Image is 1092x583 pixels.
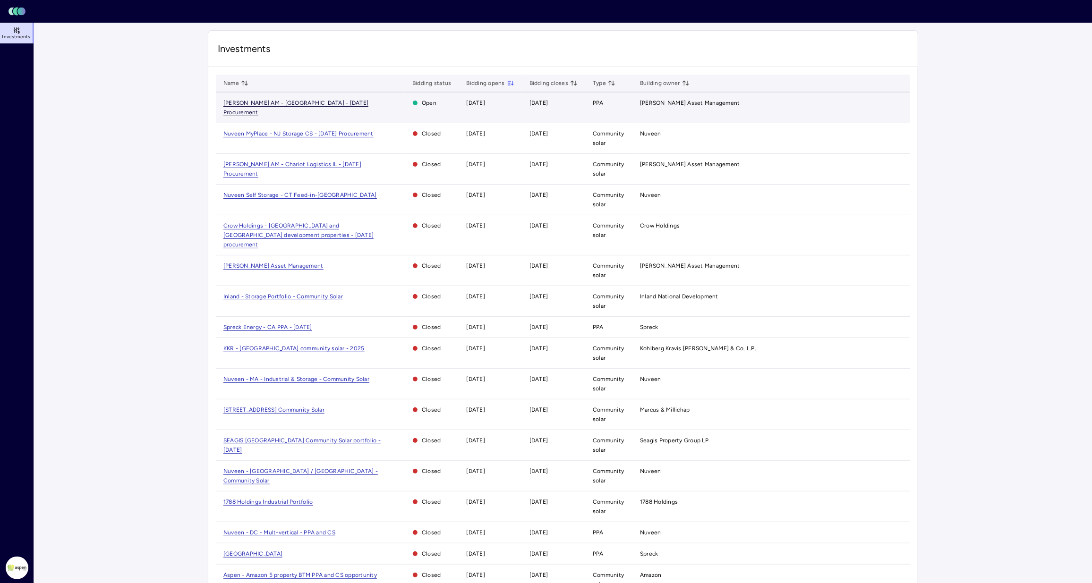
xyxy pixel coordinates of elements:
[467,324,486,330] time: [DATE]
[223,192,377,198] a: Nuveen Self Storage - CT Feed-in-[GEOGRAPHIC_DATA]
[529,100,548,106] time: [DATE]
[585,255,632,286] td: Community solar
[529,376,548,382] time: [DATE]
[412,322,452,332] span: Closed
[585,93,632,123] td: PPA
[467,468,486,474] time: [DATE]
[467,437,486,444] time: [DATE]
[632,154,910,185] td: [PERSON_NAME] Asset Management
[467,376,486,382] time: [DATE]
[223,499,313,506] span: 1788 Holdings Industrial Portfolio
[682,79,690,87] button: toggle sorting
[412,292,452,301] span: Closed
[223,222,374,248] a: Crow Holdings - [GEOGRAPHIC_DATA] and [GEOGRAPHIC_DATA] development properties - [DATE] procurement
[241,79,248,87] button: toggle sorting
[412,549,452,558] span: Closed
[223,499,313,505] a: 1788 Holdings Industrial Portfolio
[585,399,632,430] td: Community solar
[570,79,578,87] button: toggle sorting
[467,78,514,88] span: Bidding opens
[529,572,548,578] time: [DATE]
[412,436,452,445] span: Closed
[412,190,452,200] span: Closed
[632,543,910,565] td: Spreck
[467,550,486,557] time: [DATE]
[467,499,486,505] time: [DATE]
[585,543,632,565] td: PPA
[467,100,486,106] time: [DATE]
[585,491,632,522] td: Community solar
[585,317,632,338] td: PPA
[223,529,335,536] a: Nuveen - DC - Mult-vertical - PPA and CS
[467,222,486,229] time: [DATE]
[585,215,632,255] td: Community solar
[593,78,615,88] span: Type
[529,468,548,474] time: [DATE]
[529,345,548,352] time: [DATE]
[467,130,486,137] time: [DATE]
[585,522,632,543] td: PPA
[223,406,324,413] a: [STREET_ADDRESS] Community Solar
[223,468,378,484] span: Nuveen - [GEOGRAPHIC_DATA] / [GEOGRAPHIC_DATA] - Community Solar
[223,161,361,177] a: [PERSON_NAME] AM - Chariot Logistics IL - [DATE] Procurement
[640,78,690,88] span: Building owner
[632,369,910,399] td: Nuveen
[585,461,632,491] td: Community solar
[223,406,324,414] span: [STREET_ADDRESS] Community Solar
[223,550,282,558] span: [GEOGRAPHIC_DATA]
[467,192,486,198] time: [DATE]
[412,78,452,88] span: Bidding status
[585,154,632,185] td: Community solar
[412,466,452,476] span: Closed
[632,338,910,369] td: Kohlberg Kravis [PERSON_NAME] & Co. L.P.
[218,42,908,55] span: Investments
[223,376,369,382] a: Nuveen - MA - Industrial & Storage - Community Solar
[6,557,28,579] img: Aspen Power
[467,262,486,269] time: [DATE]
[223,437,381,453] a: SEAGIS [GEOGRAPHIC_DATA] Community Solar portfolio - [DATE]
[585,185,632,215] td: Community solar
[412,374,452,384] span: Closed
[529,130,548,137] time: [DATE]
[529,293,548,300] time: [DATE]
[223,468,378,484] a: Nuveen - [GEOGRAPHIC_DATA] / [GEOGRAPHIC_DATA] - Community Solar
[529,550,548,557] time: [DATE]
[632,430,910,461] td: Seagis Property Group LP
[223,529,335,536] span: Nuveen - DC - Mult-vertical - PPA and CS
[223,161,361,177] span: [PERSON_NAME] AM - Chariot Logistics IL - [DATE] Procurement
[529,499,548,505] time: [DATE]
[412,405,452,414] span: Closed
[223,100,368,116] span: [PERSON_NAME] AM - [GEOGRAPHIC_DATA] - [DATE] Procurement
[529,324,548,330] time: [DATE]
[223,192,377,199] span: Nuveen Self Storage - CT Feed-in-[GEOGRAPHIC_DATA]
[632,399,910,430] td: Marcus & Millichap
[412,497,452,507] span: Closed
[529,529,548,536] time: [DATE]
[632,522,910,543] td: Nuveen
[467,529,486,536] time: [DATE]
[632,286,910,317] td: Inland National Development
[412,129,452,138] span: Closed
[585,369,632,399] td: Community solar
[632,461,910,491] td: Nuveen
[507,79,514,87] button: toggle sorting
[223,437,381,454] span: SEAGIS [GEOGRAPHIC_DATA] Community Solar portfolio - [DATE]
[467,572,486,578] time: [DATE]
[412,528,452,537] span: Closed
[585,286,632,317] td: Community solar
[467,406,486,413] time: [DATE]
[529,406,548,413] time: [DATE]
[223,130,374,137] a: Nuveen MyPlace - NJ Storage CS - [DATE] Procurement
[223,78,248,88] span: Name
[412,261,452,270] span: Closed
[529,222,548,229] time: [DATE]
[412,221,452,230] span: Closed
[223,262,324,270] span: [PERSON_NAME] Asset Management
[223,293,343,300] a: Inland - Storage Portfolio - Community Solar
[412,98,452,108] span: Open
[223,572,377,578] a: Aspen - Amazon 5 property BTM PPA and CS opportunity
[2,34,30,40] span: Investments
[223,345,365,352] a: KKR - [GEOGRAPHIC_DATA] community solar - 2025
